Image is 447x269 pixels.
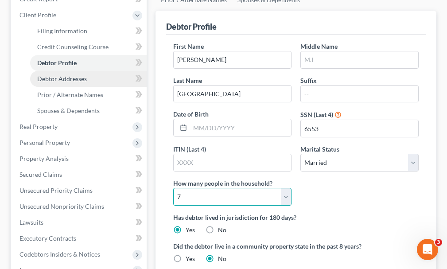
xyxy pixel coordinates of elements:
[417,239,438,260] iframe: Intercom live chat
[301,120,418,137] input: XXXX
[12,151,147,167] a: Property Analysis
[19,203,104,210] span: Unsecured Nonpriority Claims
[37,27,87,35] span: Filing Information
[186,226,195,234] label: Yes
[300,144,339,154] label: Marital Status
[19,171,62,178] span: Secured Claims
[174,154,291,171] input: XXXX
[19,11,56,19] span: Client Profile
[173,76,202,85] label: Last Name
[218,254,226,263] label: No
[173,144,206,154] label: ITIN (Last 4)
[30,39,147,55] a: Credit Counseling Course
[300,76,317,85] label: Suffix
[12,183,147,199] a: Unsecured Priority Claims
[435,239,442,246] span: 3
[19,155,69,162] span: Property Analysis
[300,110,333,119] label: SSN (Last 4)
[19,250,100,258] span: Codebtors Insiders & Notices
[19,123,58,130] span: Real Property
[30,103,147,119] a: Spouses & Dependents
[19,187,93,194] span: Unsecured Priority Claims
[173,242,419,251] label: Did the debtor live in a community property state in the past 8 years?
[173,213,419,222] label: Has debtor lived in jurisdiction for 180 days?
[12,230,147,246] a: Executory Contracts
[37,91,103,98] span: Prior / Alternate Names
[186,254,195,263] label: Yes
[190,119,291,136] input: MM/DD/YYYY
[30,71,147,87] a: Debtor Addresses
[30,23,147,39] a: Filing Information
[173,42,204,51] label: First Name
[173,109,209,119] label: Date of Birth
[218,226,226,234] label: No
[12,167,147,183] a: Secured Claims
[300,42,338,51] label: Middle Name
[37,59,77,66] span: Debtor Profile
[37,43,109,51] span: Credit Counseling Course
[166,21,217,32] div: Debtor Profile
[37,75,87,82] span: Debtor Addresses
[173,179,272,188] label: How many people in the household?
[30,55,147,71] a: Debtor Profile
[174,86,291,102] input: --
[12,214,147,230] a: Lawsuits
[19,139,70,146] span: Personal Property
[19,234,76,242] span: Executory Contracts
[12,199,147,214] a: Unsecured Nonpriority Claims
[174,51,291,68] input: --
[301,86,418,102] input: --
[37,107,100,114] span: Spouses & Dependents
[30,87,147,103] a: Prior / Alternate Names
[301,51,418,68] input: M.I
[19,218,43,226] span: Lawsuits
